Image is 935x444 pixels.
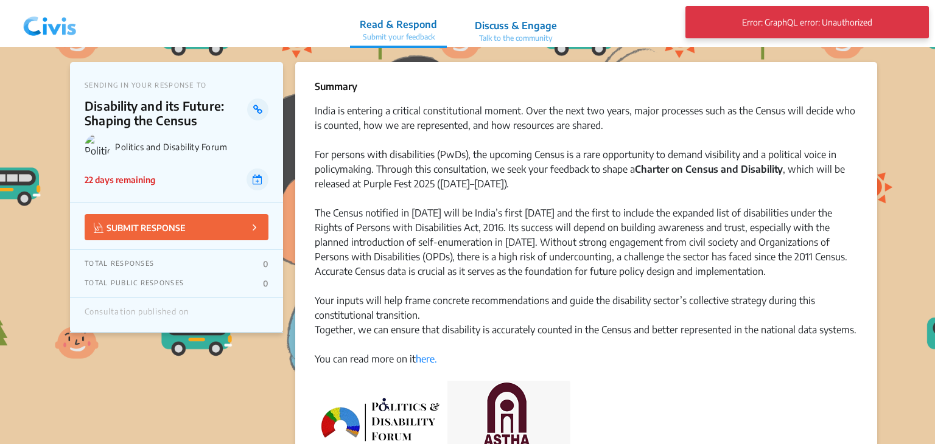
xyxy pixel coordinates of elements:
strong: Charter on Census and Disability [635,163,783,175]
a: here. [416,353,437,365]
img: Vector.jpg [94,223,103,233]
p: SUBMIT RESPONSE [94,220,186,234]
p: TOTAL RESPONSES [85,259,154,269]
p: Talk to the community [475,33,557,44]
p: 0 [263,279,268,288]
div: India is entering a critical constitutional moment. Over the next two years, major processes such... [315,103,858,147]
div: For persons with disabilities (PwDs), the upcoming Census is a rare opportunity to demand visibil... [315,147,858,206]
img: Politics and Disability Forum logo [85,134,110,159]
img: navlogo.png [18,5,82,42]
p: Error: GraphQL error: Unauthorized [701,11,914,33]
p: SENDING IN YOUR RESPONSE TO [85,81,268,89]
p: Summary [315,79,357,94]
p: Read & Respond [360,17,437,32]
button: SUBMIT RESPONSE [85,214,268,240]
p: Submit your feedback [360,32,437,43]
p: Discuss & Engage [475,18,557,33]
div: Consultation published on [85,307,189,323]
p: Politics and Disability Forum [115,142,268,152]
p: 0 [263,259,268,269]
p: Disability and its Future: Shaping the Census [85,99,247,128]
p: 22 days remaining [85,173,155,186]
p: TOTAL PUBLIC RESPONSES [85,279,184,288]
